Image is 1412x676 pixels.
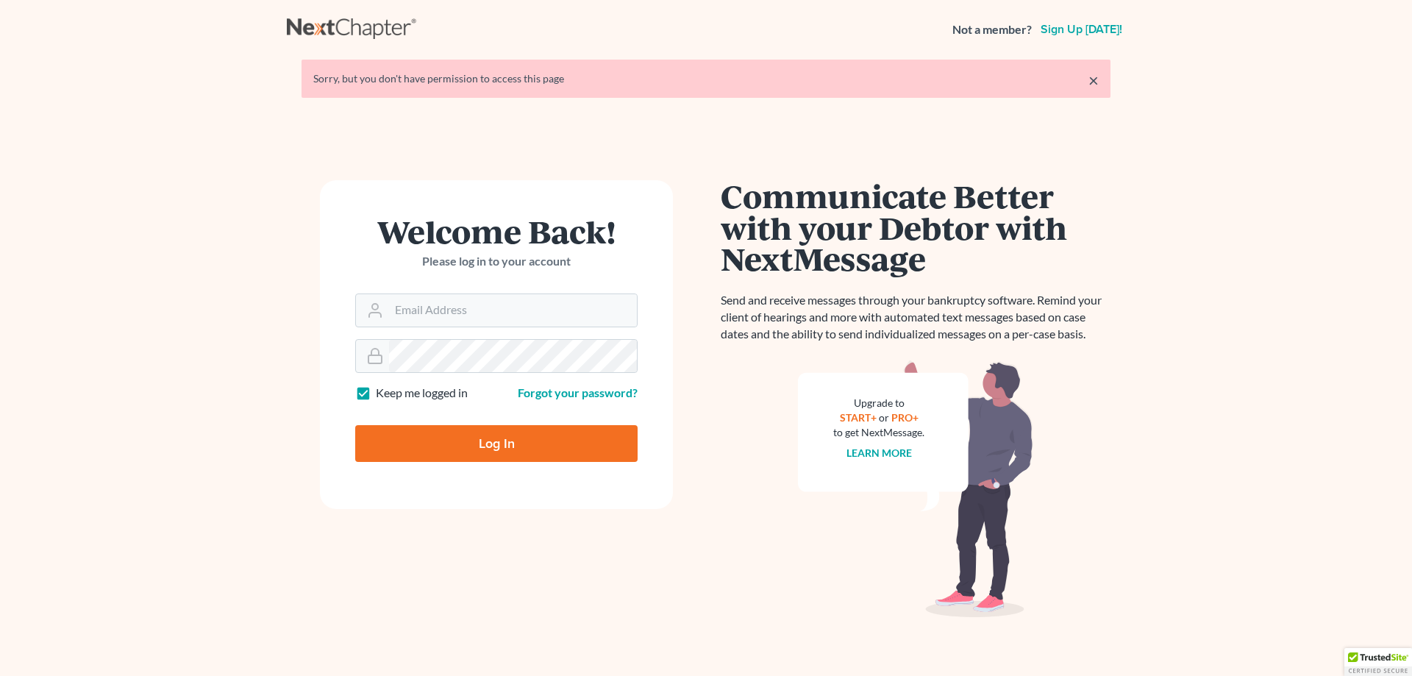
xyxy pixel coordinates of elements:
a: Forgot your password? [518,385,638,399]
a: × [1088,71,1099,89]
input: Log In [355,425,638,462]
label: Keep me logged in [376,385,468,402]
h1: Welcome Back! [355,216,638,247]
input: Email Address [389,294,637,327]
a: Learn more [846,446,912,459]
h1: Communicate Better with your Debtor with NextMessage [721,180,1110,274]
div: Upgrade to [833,396,924,410]
a: START+ [840,411,877,424]
span: or [879,411,889,424]
div: TrustedSite Certified [1344,648,1412,676]
p: Please log in to your account [355,253,638,270]
div: to get NextMessage. [833,425,924,440]
div: Sorry, but you don't have permission to access this page [313,71,1099,86]
img: nextmessage_bg-59042aed3d76b12b5cd301f8e5b87938c9018125f34e5fa2b7a6b67550977c72.svg [798,360,1033,618]
a: Sign up [DATE]! [1038,24,1125,35]
a: PRO+ [891,411,919,424]
p: Send and receive messages through your bankruptcy software. Remind your client of hearings and mo... [721,292,1110,343]
strong: Not a member? [952,21,1032,38]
